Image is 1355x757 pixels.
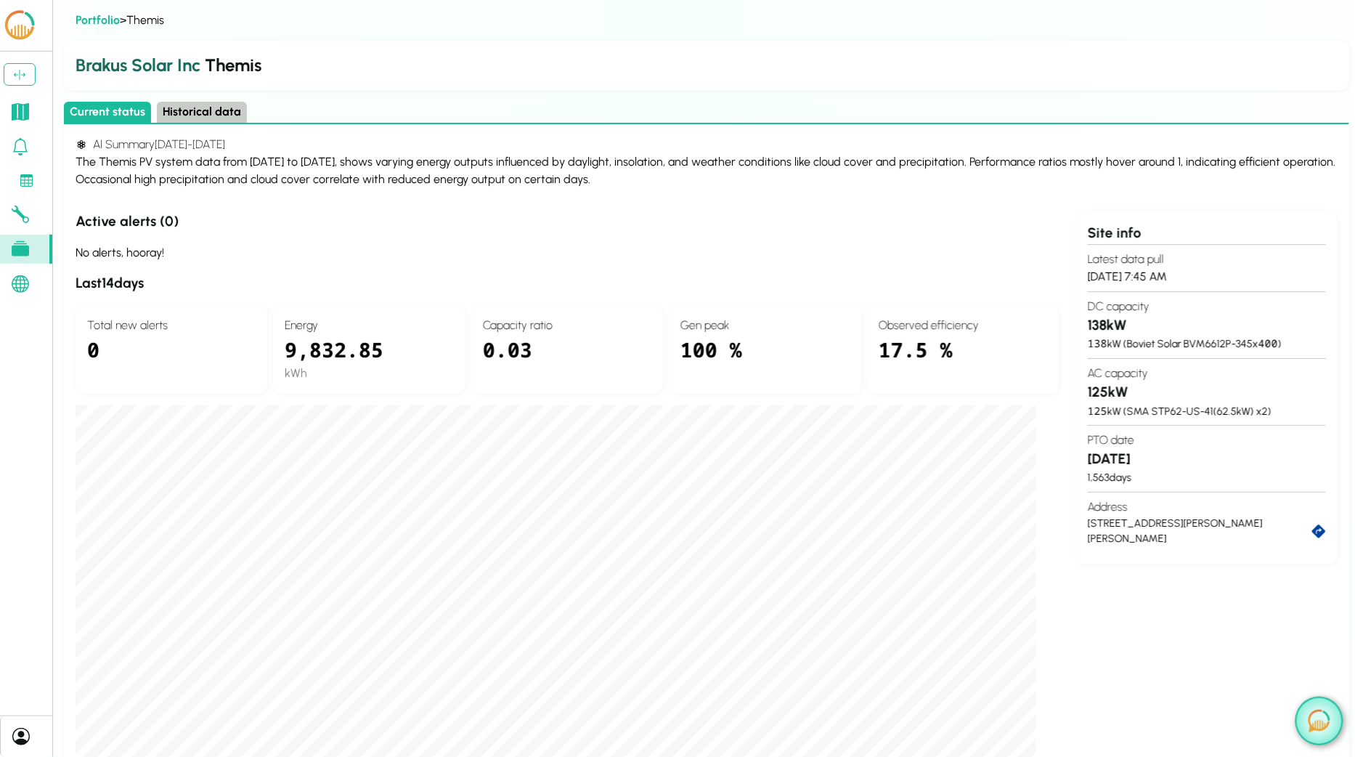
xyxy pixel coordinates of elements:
div: kW ( SMA STP62-US-41 ( 62.5 kW) x ) [1088,403,1326,420]
span: 2 [1262,405,1268,418]
span: 125 [1088,404,1107,418]
h4: Total new alerts [87,317,256,334]
button: Current status [64,102,151,123]
a: directions [1312,524,1326,540]
div: Select page state [64,102,1349,124]
h3: 125 kW [1088,382,1326,403]
h3: 138 kW [1088,315,1326,336]
div: No alerts, hooray! [76,244,1059,262]
h4: PTO date [1088,432,1326,449]
a: Portfolio [76,13,120,27]
h4: Address [1088,498,1326,516]
h4: Capacity ratio [483,317,651,334]
div: kW ( Boviet Solar BVM6612P-345 x ) [1088,336,1326,352]
div: > Themis [76,12,1338,29]
div: 100 % [680,334,849,382]
section: [DATE] 7:45 AM [1088,244,1326,291]
div: 17.5 % [879,334,1047,382]
h3: [DATE] [1088,449,1326,470]
span: 138 [1088,336,1107,350]
h4: Gen peak [680,317,849,334]
img: LCOE.ai [2,9,37,42]
h4: DC capacity [1088,298,1326,315]
h4: Observed efficiency [879,317,1047,334]
h3: Last 14 days [76,273,1059,294]
h4: Energy [285,317,453,334]
div: Site info [1088,223,1326,244]
div: [STREET_ADDRESS][PERSON_NAME][PERSON_NAME] [1088,516,1312,547]
h4: AC capacity [1088,365,1326,382]
h4: Latest data pull [1088,251,1326,268]
div: The Themis PV system data from [DATE] to [DATE], shows varying energy outputs influenced by dayli... [76,153,1338,188]
h3: Active alerts ( 0 ) [76,211,1059,232]
span: 400 [1258,336,1278,350]
div: 1,563 days [1088,470,1326,486]
img: open chat [1309,710,1330,732]
div: 9,832.85 [285,334,453,365]
button: Historical data [157,102,247,123]
h2: Themis [76,52,1338,78]
div: 0.03 [483,334,651,382]
h4: AI Summary [DATE] - [DATE] [76,136,1338,153]
div: kWh [285,365,453,382]
span: Brakus Solar Inc [76,54,200,76]
div: 0 [87,334,256,382]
